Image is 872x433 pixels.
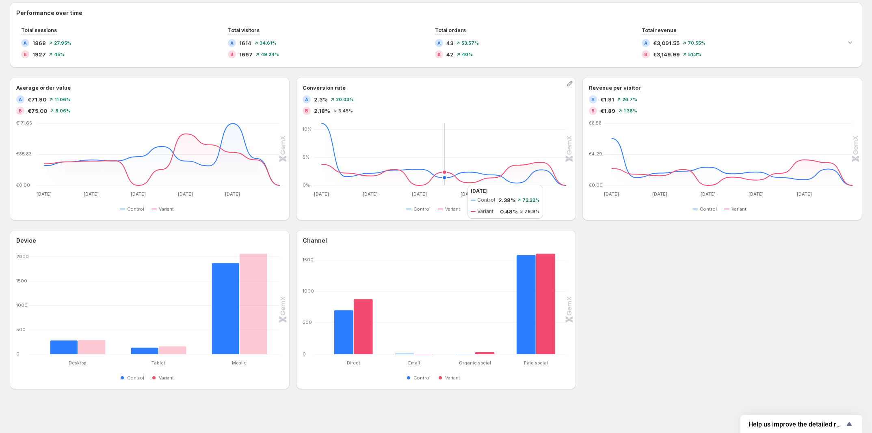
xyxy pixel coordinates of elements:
span: 2.18% [314,107,330,115]
g: Organic social: Control 5,Variant 31 [445,254,506,354]
h3: Channel [303,237,327,245]
text: [DATE] [652,191,667,197]
h2: B [437,52,441,57]
button: Control [406,204,434,214]
text: [DATE] [510,191,525,197]
h2: Performance over time [16,9,856,17]
span: 1667 [239,50,253,58]
span: Control [700,206,717,212]
span: €1.89 [600,107,615,115]
text: 1500 [16,278,27,284]
span: 42 [446,50,454,58]
text: 1000 [16,302,28,308]
rect: Variant 877 [353,280,373,354]
button: Control [406,373,434,383]
h3: Conversion rate [303,84,346,92]
rect: Variant 1602 [536,254,555,354]
rect: Control 5 [456,334,475,354]
text: Mobile [232,360,247,366]
rect: Control 1872 [212,254,240,354]
button: Control [692,204,720,214]
h2: B [19,108,22,113]
text: €4.29 [589,151,602,157]
span: 53.57 % [461,41,479,45]
h2: A [230,41,234,45]
span: Control [413,375,431,381]
span: Control [127,206,144,212]
span: Variant [731,206,747,212]
button: Variant [151,373,177,383]
text: Paid social [524,360,548,366]
h2: B [305,108,308,113]
span: 40 % [462,52,473,57]
span: Variant [159,206,174,212]
h2: A [24,41,27,45]
button: Expand chart [844,37,856,48]
rect: Control 701 [334,291,354,354]
span: €75.00 [28,107,47,115]
text: €0.00 [16,182,30,188]
rect: Variant 2065 [240,254,267,354]
text: €0.00 [589,182,603,188]
span: 1.38 % [623,108,637,113]
span: 34.61 % [260,41,277,45]
rect: Variant 6 [414,334,434,354]
text: [DATE] [84,191,99,197]
h3: Device [16,237,36,245]
button: Control [120,373,147,383]
text: Tablet [152,360,166,366]
span: 11.06 % [54,97,71,102]
text: €85.83 [16,151,32,157]
text: 0% [303,182,310,188]
h2: A [644,41,647,45]
span: Variant [445,375,460,381]
text: [DATE] [363,191,378,197]
text: [DATE] [701,191,716,197]
span: 20.03 % [336,97,354,102]
button: Variant [151,204,177,214]
span: Variant [159,375,174,381]
button: Show survey - Help us improve the detailed report for A/B campaigns [749,419,854,429]
g: Desktop: Control 283,Variant 290 [37,254,118,354]
h2: A [591,97,595,102]
span: Total sessions [21,27,57,33]
span: Help us improve the detailed report for A/B campaigns [749,420,844,428]
text: 0 [303,351,306,357]
span: 27.95 % [54,41,71,45]
text: 0 [16,351,19,357]
h2: B [230,52,234,57]
text: [DATE] [749,191,764,197]
span: Variant [445,206,460,212]
h2: A [19,97,22,102]
button: Control [120,204,147,214]
text: Direct [347,360,360,366]
h2: A [437,41,441,45]
text: 2000 [16,254,29,259]
text: [DATE] [225,191,240,197]
span: 49.24 % [261,52,279,57]
text: 5% [303,154,309,160]
button: Variant [438,204,463,214]
g: Direct: Control 701,Variant 877 [323,254,384,354]
g: Email: Control 8,Variant 6 [384,254,445,354]
rect: Variant 290 [78,321,106,354]
h3: Average order value [16,84,71,92]
text: €171.65 [16,120,32,126]
rect: Control 135 [131,328,159,354]
span: 1927 [32,50,46,58]
g: Paid social: Control 1576,Variant 1602 [506,254,567,354]
span: 1868 [32,39,46,47]
span: 1614 [239,39,251,47]
h2: B [24,52,27,57]
button: Variant [724,204,750,214]
span: €3,149.99 [653,50,680,58]
h2: A [305,97,308,102]
span: Total visitors [228,27,260,33]
text: [DATE] [461,191,476,197]
span: Total orders [435,27,466,33]
text: [DATE] [797,191,812,197]
text: 1000 [303,288,314,294]
rect: Control 1576 [517,254,536,354]
rect: Control 283 [50,321,78,354]
text: Organic social [459,360,491,366]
